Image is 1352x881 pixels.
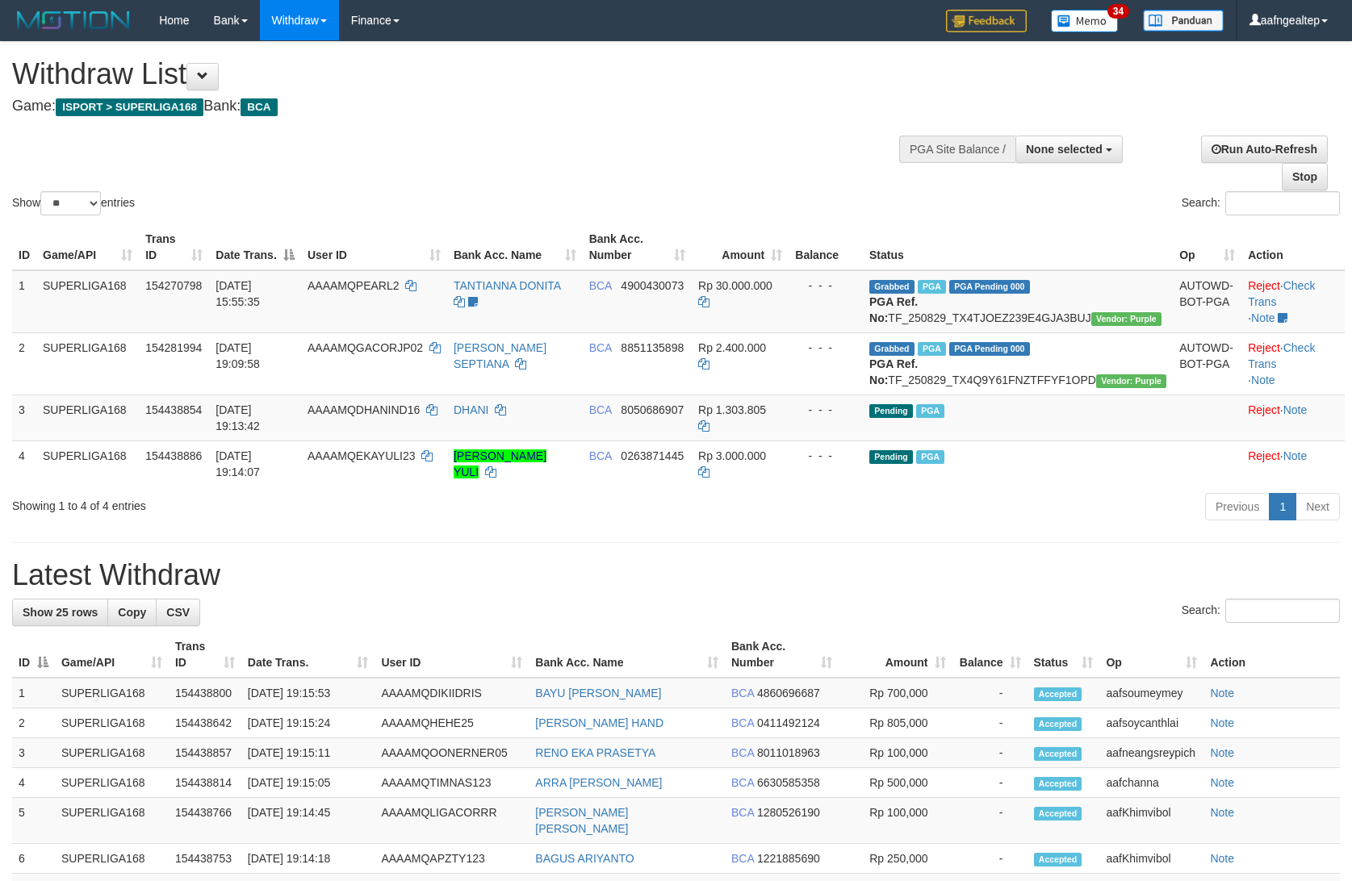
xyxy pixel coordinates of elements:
[621,341,684,354] span: Copy 8851135898 to clipboard
[863,224,1173,270] th: Status
[1251,311,1275,324] a: Note
[698,279,772,292] span: Rp 30.000.000
[145,341,202,354] span: 154281994
[1099,708,1203,738] td: aafsoycanthlai
[56,98,203,116] span: ISPORT > SUPERLIGA168
[12,98,885,115] h4: Game: Bank:
[241,632,375,678] th: Date Trans.: activate to sort column ascending
[23,606,98,619] span: Show 25 rows
[1034,687,1082,701] span: Accepted
[216,341,260,370] span: [DATE] 19:09:58
[869,404,913,418] span: Pending
[1182,191,1340,215] label: Search:
[36,270,139,333] td: SUPERLIGA168
[1182,599,1340,623] label: Search:
[1248,279,1280,292] a: Reject
[589,403,612,416] span: BCA
[12,440,36,486] td: 4
[308,403,420,416] span: AAAAMQDHANIND16
[36,395,139,440] td: SUPERLIGA168
[535,716,663,729] a: [PERSON_NAME] HAND
[535,687,661,699] a: BAYU [PERSON_NAME]
[169,678,241,708] td: 154438800
[1034,807,1082,820] span: Accepted
[1107,4,1129,19] span: 34
[583,224,692,270] th: Bank Acc. Number: activate to sort column ascending
[789,224,863,270] th: Balance
[698,341,766,354] span: Rp 2.400.000
[12,191,135,215] label: Show entries
[698,403,766,416] span: Rp 1.303.805
[1028,632,1100,678] th: Status: activate to sort column ascending
[216,403,260,432] span: [DATE] 19:13:42
[1241,270,1345,333] td: · ·
[795,278,856,294] div: - - -
[375,798,529,844] td: AAAAMQLIGACORRR
[916,450,944,464] span: Marked by aafsoumeymey
[209,224,301,270] th: Date Trans.: activate to sort column descending
[1034,747,1082,761] span: Accepted
[1173,224,1241,270] th: Op: activate to sort column ascending
[1248,279,1315,308] a: Check Trans
[375,768,529,798] td: AAAAMQTIMNAS123
[1241,440,1345,486] td: ·
[1091,312,1162,326] span: Vendor URL: https://trx4.1velocity.biz
[145,279,202,292] span: 154270798
[731,716,754,729] span: BCA
[145,449,202,462] span: 154438886
[535,746,655,759] a: RENO EKA PRASETYA
[375,844,529,874] td: AAAAMQAPZTY123
[12,708,55,738] td: 2
[1173,270,1241,333] td: AUTOWD-BOT-PGA
[952,768,1028,798] td: -
[12,270,36,333] td: 1
[1034,777,1082,791] span: Accepted
[869,280,915,294] span: Grabbed
[166,606,190,619] span: CSV
[621,279,684,292] span: Copy 4900430073 to clipboard
[1173,332,1241,395] td: AUTOWD-BOT-PGA
[1015,136,1123,163] button: None selected
[12,844,55,874] td: 6
[731,687,754,699] span: BCA
[1205,493,1270,520] a: Previous
[55,632,169,678] th: Game/API: activate to sort column ascending
[241,738,375,768] td: [DATE] 19:15:11
[1248,341,1280,354] a: Reject
[1051,10,1119,32] img: Button%20Memo.svg
[169,708,241,738] td: 154438642
[1251,374,1275,386] a: Note
[216,449,260,478] span: [DATE] 19:14:07
[1026,143,1103,156] span: None selected
[952,708,1028,738] td: -
[952,678,1028,708] td: -
[1210,746,1234,759] a: Note
[12,798,55,844] td: 5
[1210,852,1234,865] a: Note
[55,798,169,844] td: SUPERLIGA168
[1201,136,1328,163] a: Run Auto-Refresh
[12,395,36,440] td: 3
[869,295,918,324] b: PGA Ref. No:
[1099,768,1203,798] td: aafchanna
[795,448,856,464] div: - - -
[169,768,241,798] td: 154438814
[12,332,36,395] td: 2
[36,440,139,486] td: SUPERLIGA168
[241,798,375,844] td: [DATE] 19:14:45
[12,224,36,270] th: ID
[1034,853,1082,866] span: Accepted
[12,678,55,708] td: 1
[1034,717,1082,731] span: Accepted
[454,341,546,370] a: [PERSON_NAME] SEPTIANA
[757,776,820,789] span: Copy 6630585358 to clipboard
[918,280,946,294] span: Marked by aafmaleo
[839,844,952,874] td: Rp 250,000
[795,340,856,356] div: - - -
[375,632,529,678] th: User ID: activate to sort column ascending
[241,844,375,874] td: [DATE] 19:14:18
[731,776,754,789] span: BCA
[952,632,1028,678] th: Balance: activate to sort column ascending
[55,678,169,708] td: SUPERLIGA168
[12,599,108,626] a: Show 25 rows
